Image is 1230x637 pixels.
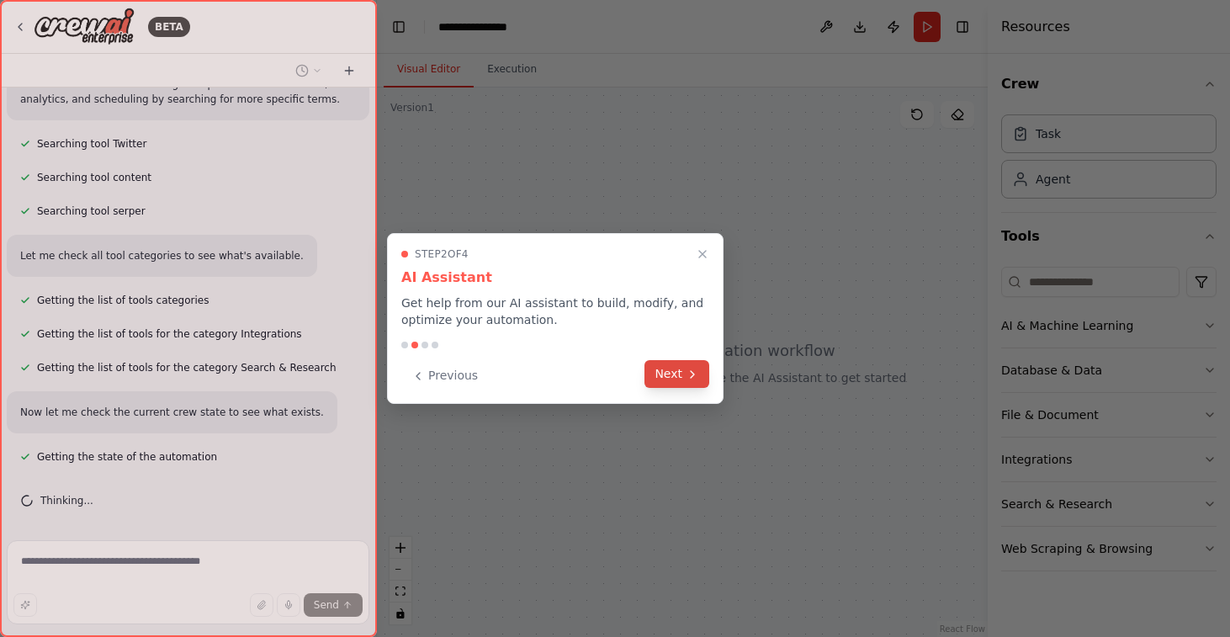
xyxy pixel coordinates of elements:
[415,247,469,261] span: Step 2 of 4
[387,15,411,39] button: Hide left sidebar
[401,295,709,328] p: Get help from our AI assistant to build, modify, and optimize your automation.
[644,360,709,388] button: Next
[401,268,709,288] h3: AI Assistant
[401,362,488,390] button: Previous
[692,244,713,264] button: Close walkthrough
